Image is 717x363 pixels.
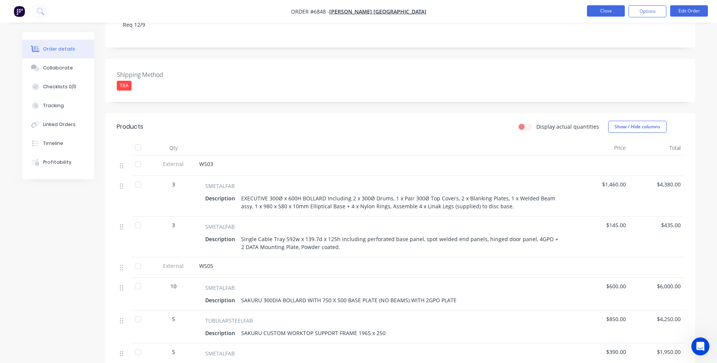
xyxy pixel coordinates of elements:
[43,140,63,147] div: Timeline
[205,284,235,292] span: SMETALFAB
[151,140,196,155] div: Qty
[629,140,684,155] div: Total
[205,328,238,338] div: Description
[117,81,132,91] div: TBA
[22,115,94,134] button: Linked Orders
[43,46,75,52] div: Order details
[329,8,426,15] a: [PERSON_NAME] [GEOGRAPHIC_DATA]
[22,153,94,172] button: Profitability
[608,121,667,133] button: Show / Hide columns
[22,134,94,153] button: Timeline
[154,262,193,270] span: External
[205,234,238,245] div: Description
[536,123,599,131] label: Display actual quantities
[632,180,681,188] span: $4,380.00
[22,40,94,58] button: Order details
[238,193,565,212] div: EXECUTIVE 300Ø x 600H BOLLARD Including 2 x 300Ø Drums, 1 x Pair 300Ø Top Covers, 2 x Blanking Pl...
[205,317,253,325] span: TUBULARSTEELFAB
[117,70,211,79] label: Shipping Method
[574,140,629,155] div: Price
[632,221,681,229] span: $435.00
[43,65,73,71] div: Collaborate
[117,122,143,131] div: Products
[587,5,625,17] button: Close
[238,328,389,338] div: SAKURU CUSTOM WORKTOP SUPPORT FRAME 1965 x 250
[43,159,71,166] div: Profitability
[199,160,213,168] span: WS03
[172,315,175,323] span: 5
[14,6,25,17] img: Factory
[205,193,238,204] div: Description
[577,315,626,323] span: $850.00
[205,182,235,190] span: SMETALFAB
[238,295,460,306] div: SAKURU 300DIA BOLLARD WITH 750 X 500 BASE PLATE (NO BEAMS) WITH 2GPO PLATE
[629,5,666,17] button: Options
[117,13,684,36] div: Req 12/9
[632,315,681,323] span: $4,250.00
[205,223,235,231] span: SMETALFAB
[238,234,565,252] div: Single Cable Tray 592w x 139.7d x 125h including perforated base panel, spot welded end panels, h...
[22,77,94,96] button: Checklists 0/0
[172,221,175,229] span: 3
[172,348,175,356] span: 5
[22,58,94,77] button: Collaborate
[577,282,626,290] span: $600.00
[577,348,626,356] span: $390.00
[170,282,177,290] span: 10
[43,121,76,128] div: Linked Orders
[172,180,175,188] span: 3
[43,83,76,90] div: Checklists 0/0
[291,8,329,15] span: Order #6848 -
[199,262,213,269] span: WS05
[205,295,238,306] div: Description
[43,102,64,109] div: Tracking
[670,5,708,17] button: Edit Order
[577,180,626,188] span: $1,460.00
[577,221,626,229] span: $145.00
[205,349,235,357] span: SMETALFAB
[632,348,681,356] span: $1,950.00
[632,282,681,290] span: $6,000.00
[22,96,94,115] button: Tracking
[154,160,193,168] span: External
[691,337,709,355] iframe: Intercom live chat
